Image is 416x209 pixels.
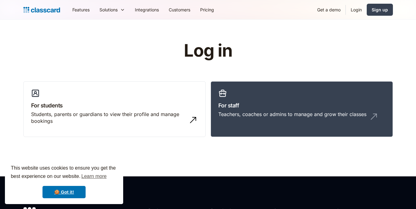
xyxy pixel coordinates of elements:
a: Customers [164,3,195,17]
div: Solutions [99,6,118,13]
a: learn more about cookies [80,172,107,181]
a: For staffTeachers, coaches or admins to manage and grow their classes [211,81,393,137]
a: Pricing [195,3,219,17]
a: Features [67,3,95,17]
a: Get a demo [312,3,345,17]
a: dismiss cookie message [42,186,86,198]
div: cookieconsent [5,159,123,204]
a: Logo [23,6,60,14]
a: Login [346,3,367,17]
a: Integrations [130,3,164,17]
h3: For staff [218,101,385,110]
h3: For students [31,101,198,110]
a: For studentsStudents, parents or guardians to view their profile and manage bookings [23,81,206,137]
div: Teachers, coaches or admins to manage and grow their classes [218,111,366,118]
h1: Log in [110,41,306,60]
div: Solutions [95,3,130,17]
div: Students, parents or guardians to view their profile and manage bookings [31,111,186,125]
span: This website uses cookies to ensure you get the best experience on our website. [11,164,117,181]
a: Sign up [367,4,393,16]
div: Sign up [372,6,388,13]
